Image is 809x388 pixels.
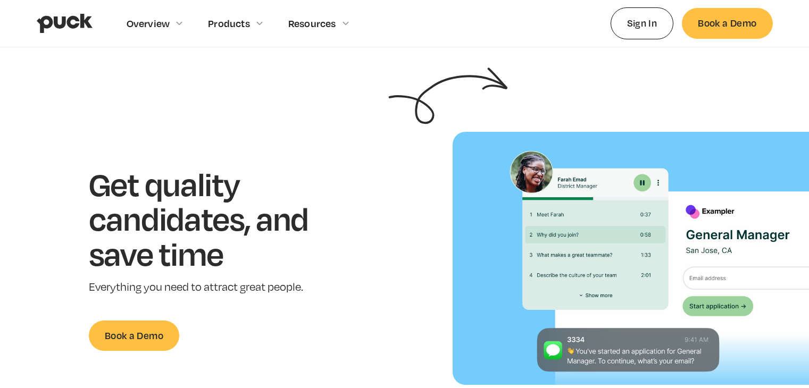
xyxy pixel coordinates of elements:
[682,8,772,38] a: Book a Demo
[288,18,336,29] div: Resources
[89,280,341,295] p: Everything you need to attract great people.
[127,18,170,29] div: Overview
[611,7,674,39] a: Sign In
[208,18,250,29] div: Products
[89,320,179,351] a: Book a Demo
[89,166,341,271] h1: Get quality candidates, and save time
